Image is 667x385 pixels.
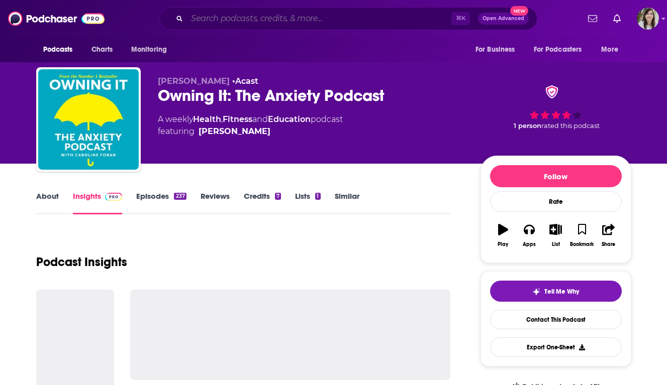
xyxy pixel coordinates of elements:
button: open menu [468,40,528,59]
span: Charts [91,43,113,57]
a: Episodes237 [136,191,186,214]
button: open menu [124,40,180,59]
button: Bookmark [569,217,595,253]
img: Podchaser - Follow, Share and Rate Podcasts [8,9,105,28]
button: Apps [516,217,542,253]
div: Rate [490,191,622,212]
button: tell me why sparkleTell Me Why [490,281,622,302]
a: Fitness [223,114,252,124]
span: Podcasts [43,43,73,57]
div: Play [498,241,508,247]
span: , [221,114,223,124]
img: tell me why sparkle [532,288,540,296]
div: Search podcasts, credits, & more... [159,7,537,30]
span: 1 person [514,122,541,130]
a: Show notifications dropdown [584,10,601,27]
button: Show profile menu [637,8,659,30]
a: Lists1 [295,191,320,214]
div: 7 [275,193,281,200]
div: 237 [174,193,186,200]
a: Reviews [201,191,230,214]
button: Open AdvancedNew [478,13,529,25]
a: [PERSON_NAME] [199,125,270,138]
a: Acast [235,76,258,86]
a: InsightsPodchaser Pro [73,191,123,214]
a: Similar [335,191,359,214]
div: 1 [315,193,320,200]
img: Owning It: The Anxiety Podcast [38,69,139,170]
img: Podchaser Pro [105,193,123,201]
span: For Business [475,43,515,57]
span: rated this podcast [541,122,600,130]
img: verified Badge [542,85,561,98]
a: Credits7 [244,191,281,214]
div: List [552,241,560,247]
button: List [542,217,568,253]
a: Contact This Podcast [490,310,622,329]
a: Education [268,114,311,124]
button: open menu [527,40,597,59]
div: verified Badge 1 personrated this podcast [481,76,631,139]
img: User Profile [637,8,659,30]
button: Follow [490,165,622,187]
span: Tell Me Why [544,288,579,296]
a: About [36,191,59,214]
div: Bookmark [570,241,594,247]
div: A weekly podcast [158,113,343,138]
span: Logged in as devinandrade [637,8,659,30]
span: Monitoring [131,43,167,57]
a: Charts [85,40,119,59]
span: More [601,43,618,57]
a: Health [193,114,221,124]
div: Share [602,241,615,247]
a: Show notifications dropdown [609,10,625,27]
div: Apps [523,241,536,247]
button: Play [490,217,516,253]
span: Open Advanced [483,16,524,21]
span: and [252,114,268,124]
span: • [232,76,258,86]
button: Export One-Sheet [490,337,622,357]
span: New [510,6,528,16]
span: [PERSON_NAME] [158,76,230,86]
span: For Podcasters [534,43,582,57]
button: open menu [36,40,86,59]
input: Search podcasts, credits, & more... [187,11,451,27]
span: featuring [158,125,343,138]
button: Share [595,217,621,253]
h1: Podcast Insights [36,254,127,270]
button: open menu [594,40,631,59]
span: ⌘ K [451,12,470,25]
